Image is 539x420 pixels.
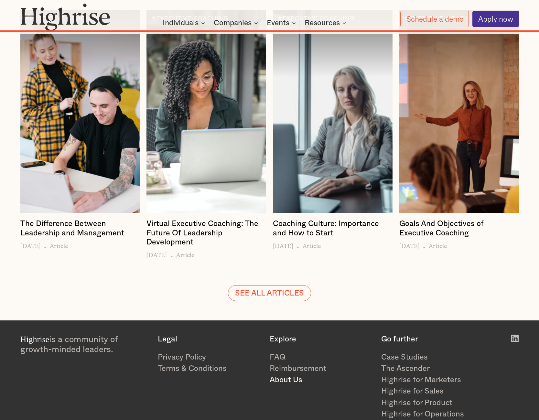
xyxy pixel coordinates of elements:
a: #EXECUTIVE COACHINGVirtual Executive Coaching: The Future Of Leadership Development [146,219,266,249]
div: Companies [214,19,252,27]
h6: - [170,249,173,258]
div: Individuals [163,19,207,27]
div: Companies [214,19,260,27]
div: Resources [305,19,340,27]
a: Highrise for Sales [381,386,485,397]
a: FAQ [270,352,373,363]
a: Reimbursement [270,363,373,374]
div: is a community of growth-minded leaders. [20,335,149,354]
h6: Article [303,240,321,249]
div: Events [267,19,289,27]
a: Case Studies [381,352,485,363]
a: Terms & Conditions [158,363,261,374]
h6: [DATE] [146,249,167,258]
a: Privacy Policy [158,352,261,363]
span: Highrise [20,335,49,344]
img: Highrise logo [20,3,111,30]
h4: Goals And Objectives of Executive Coaching [399,219,519,237]
h6: [DATE] [20,240,41,249]
a: Highrise for Operations [381,409,485,420]
h4: Virtual Executive Coaching: The Future Of Leadership Development [146,219,266,246]
a: The Ascender [381,363,485,374]
img: White LinkedIn logo [511,335,519,342]
h6: [DATE] [399,240,420,249]
h4: The Difference Between Leadership and Management [20,219,140,237]
a: #EXECUTIVE COACHINGCoaching Culture: Importance and How to Start [273,219,393,240]
a: Apply now [472,11,519,27]
h4: Coaching Culture: Importance and How to Start [273,219,393,237]
div: Go further [381,335,485,344]
a: Highrise for Marketers [381,374,485,386]
a: About Us [270,374,373,386]
h6: - [296,240,299,249]
div: Individuals [163,19,199,27]
a: #EXECUTIVE COACHINGGoals And Objectives of Executive Coaching [399,219,519,240]
a: Schedule a demo [400,11,469,27]
a: #EXECUTIVE COACHINGThe Difference Between Leadership and Management [20,219,140,240]
h6: Article [429,240,447,249]
div: Resources [305,19,348,27]
h6: Article [176,249,195,258]
a: SEE ALL ARTICLES [228,285,311,301]
h6: Article [50,240,68,249]
h6: - [44,240,47,249]
div: Explore [270,335,373,344]
h6: [DATE] [273,240,293,249]
div: Legal [158,335,261,344]
a: Highrise for Product [381,397,485,409]
div: Events [267,19,298,27]
h6: - [423,240,426,249]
